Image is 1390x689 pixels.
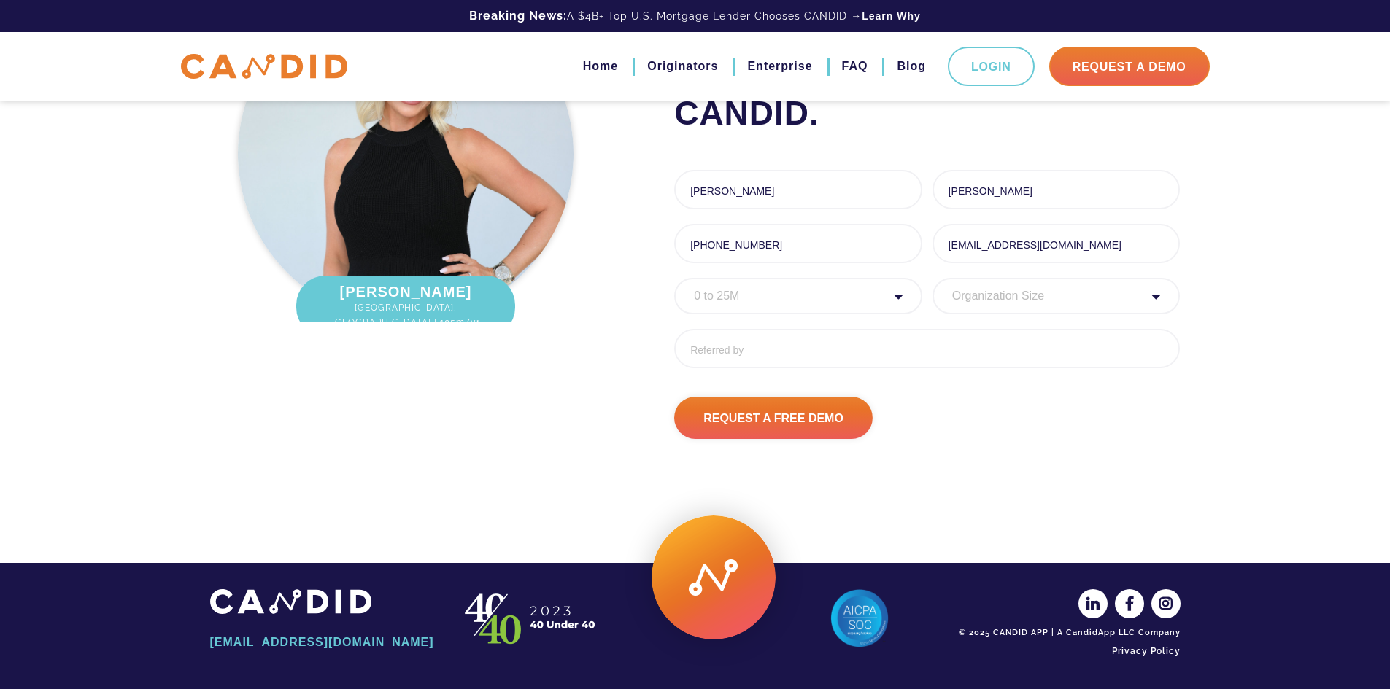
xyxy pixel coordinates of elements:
a: Blog [897,54,926,79]
img: CANDID APP [458,589,604,647]
a: FAQ [842,54,868,79]
div: © 2025 CANDID APP | A CandidApp LLC Company [954,627,1181,639]
span: [GEOGRAPHIC_DATA], [GEOGRAPHIC_DATA] | 105m/yr [311,300,501,330]
a: Learn Why [862,9,921,23]
input: Email * [933,224,1181,263]
a: Home [583,54,618,79]
a: Request A Demo [1049,47,1210,86]
div: [PERSON_NAME] [296,276,515,337]
input: Referred by [674,329,1180,368]
a: [EMAIL_ADDRESS][DOMAIN_NAME] [210,630,436,655]
a: Login [948,47,1035,86]
input: First Name * [674,170,922,209]
img: CANDID APP [181,54,347,79]
input: Phone * [674,224,922,263]
img: AICPA SOC 2 [830,589,889,647]
a: Enterprise [747,54,812,79]
input: Last Name * [933,170,1181,209]
img: CANDID APP [210,589,371,613]
a: Originators [647,54,718,79]
b: Breaking News: [469,9,567,23]
a: Privacy Policy [954,639,1181,663]
input: Request A Free Demo [674,397,873,439]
